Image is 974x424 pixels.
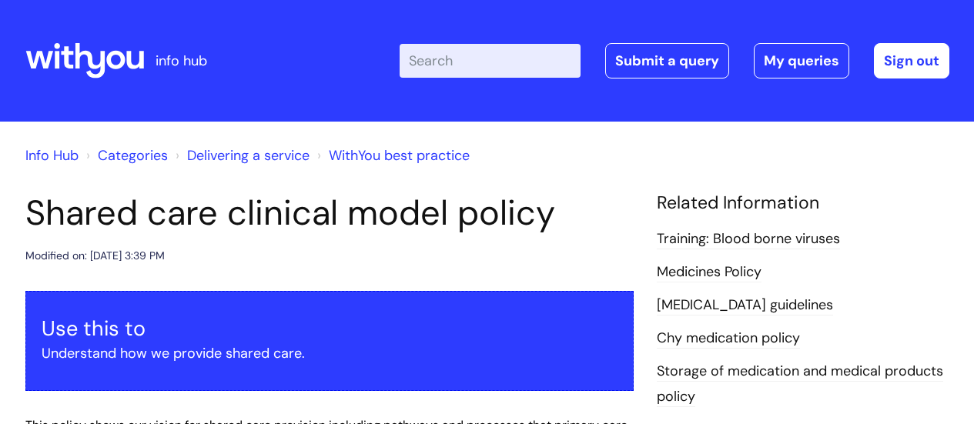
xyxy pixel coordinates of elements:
[657,329,800,349] a: Chy medication policy
[42,316,618,341] h3: Use this to
[605,43,729,78] a: Submit a query
[657,192,949,214] h4: Related Information
[187,146,310,165] a: Delivering a service
[400,44,581,78] input: Search
[329,146,470,165] a: WithYou best practice
[98,146,168,165] a: Categories
[657,295,833,315] a: [MEDICAL_DATA] guidelines
[25,192,634,234] h1: Shared care clinical model policy
[657,229,840,249] a: Training: Blood borne viruses
[156,48,207,73] p: info hub
[25,246,165,265] div: Modified on: [DATE] 3:39 PM
[82,143,168,168] li: Solution home
[172,143,310,168] li: Delivering a service
[42,341,618,366] p: Understand how we provide shared care.
[400,43,949,78] div: | -
[874,43,949,78] a: Sign out
[657,362,943,406] a: Storage of medication and medical products policy
[25,146,79,165] a: Info Hub
[657,262,761,282] a: Medicines Policy
[754,43,849,78] a: My queries
[313,143,470,168] li: WithYou best practice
